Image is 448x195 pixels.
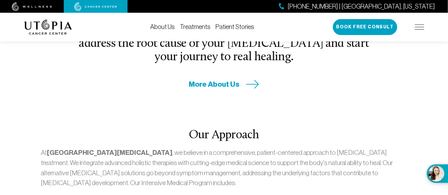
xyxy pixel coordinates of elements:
[41,129,407,142] h2: Our Approach
[24,19,72,35] img: logo
[47,149,173,157] strong: [GEOGRAPHIC_DATA][MEDICAL_DATA]
[189,79,240,89] span: More About Us
[74,2,117,11] img: cancer center
[333,19,397,35] button: Book Free Consult
[415,25,424,30] img: icon-hamburger
[41,148,407,188] p: At , we believe in a comprehensive, patient-centered approach to [MEDICAL_DATA] treatment. We int...
[12,2,52,11] img: wellness
[279,2,435,11] a: [PHONE_NUMBER] | [GEOGRAPHIC_DATA], [US_STATE]
[151,23,175,30] a: About Us
[216,23,254,30] a: Patient Stories
[189,79,259,89] a: More About Us
[288,2,435,11] span: [PHONE_NUMBER] | [GEOGRAPHIC_DATA], [US_STATE]
[180,23,211,30] a: Treatments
